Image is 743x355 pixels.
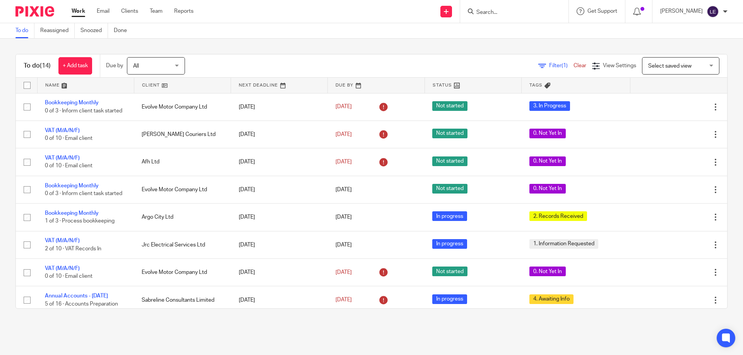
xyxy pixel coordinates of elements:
span: 0. Not Yet In [529,184,566,194]
p: Due by [106,62,123,70]
span: Not started [432,184,467,194]
a: Bookkeeping Monthly [45,100,99,105]
td: Jrc Electrical Services Ltd [134,231,231,258]
td: Afh Ltd [134,148,231,176]
span: Not started [432,101,467,111]
img: Pixie [15,6,54,17]
a: Team [150,7,163,15]
span: [DATE] [336,187,352,192]
a: Work [72,7,85,15]
span: 0. Not Yet In [529,267,566,276]
span: 0 of 10 · Email client [45,273,92,279]
h1: To do [24,62,51,70]
a: Clear [574,63,586,68]
span: 0 of 10 · Email client [45,163,92,169]
span: 0. Not Yet In [529,129,566,138]
td: Argo City Ltd [134,204,231,231]
a: Bookkeeping Monthly [45,211,99,216]
a: VAT (M/A/N/F) [45,155,80,161]
span: (1) [562,63,568,68]
span: Not started [432,267,467,276]
span: [DATE] [336,214,352,220]
a: VAT (M/A/N/F) [45,266,80,271]
span: 0 of 3 · Inform client task started [45,191,122,196]
td: Evolve Motor Company Ltd [134,259,231,286]
span: Not started [432,156,467,166]
td: Evolve Motor Company Ltd [134,93,231,121]
span: In progress [432,294,467,304]
td: Evolve Motor Company Ltd [134,176,231,203]
span: [DATE] [336,159,352,165]
td: [DATE] [231,259,328,286]
span: Filter [549,63,574,68]
a: Snoozed [80,23,108,38]
span: All [133,63,139,69]
span: Tags [529,83,543,87]
a: Annual Accounts - [DATE] [45,293,108,299]
span: 0 of 10 · Email client [45,136,92,141]
span: 0. Not Yet In [529,156,566,166]
a: VAT (M/A/N/F) [45,238,80,243]
td: [DATE] [231,231,328,258]
td: [DATE] [231,286,328,314]
a: Email [97,7,110,15]
span: Select saved view [648,63,692,69]
span: In progress [432,211,467,221]
span: 2 of 10 · VAT Records In [45,246,101,251]
img: svg%3E [707,5,719,18]
span: 4. Awaiting Info [529,294,574,304]
span: Get Support [587,8,617,14]
span: Not started [432,129,467,138]
span: [DATE] [336,104,352,110]
td: [DATE] [231,148,328,176]
span: 5 of 16 · Accounts Preparation [45,301,118,307]
span: 0 of 3 · Inform client task started [45,108,122,114]
td: Sabreline Consultants Limited [134,286,231,314]
a: + Add task [58,57,92,75]
td: [DATE] [231,93,328,121]
a: Reports [174,7,193,15]
span: 3. In Progress [529,101,570,111]
span: [DATE] [336,297,352,302]
span: In progress [432,239,467,249]
span: View Settings [603,63,636,68]
span: 1 of 3 · Process bookkeeping [45,219,115,224]
td: [DATE] [231,204,328,231]
span: [DATE] [336,132,352,137]
span: 1. Information Requested [529,239,598,249]
td: [PERSON_NAME] Couriers Ltd [134,121,231,148]
span: [DATE] [336,270,352,275]
td: [DATE] [231,121,328,148]
input: Search [476,9,545,16]
a: To do [15,23,34,38]
p: [PERSON_NAME] [660,7,703,15]
span: 2. Records Received [529,211,587,221]
span: [DATE] [336,242,352,248]
a: Clients [121,7,138,15]
td: [DATE] [231,176,328,203]
a: Bookkeeping Monthly [45,183,99,189]
a: VAT (M/A/N/F) [45,128,80,133]
span: (14) [40,63,51,69]
a: Reassigned [40,23,75,38]
a: Done [114,23,133,38]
